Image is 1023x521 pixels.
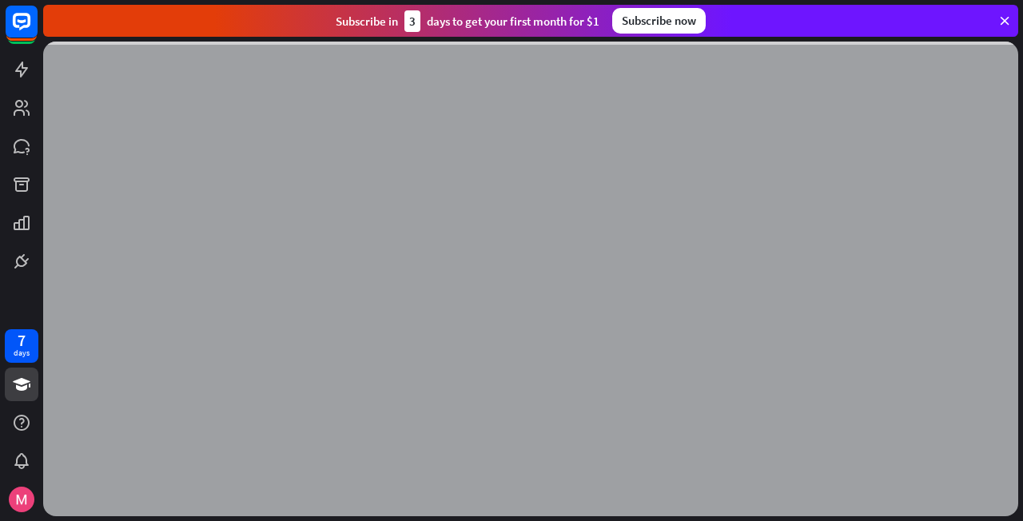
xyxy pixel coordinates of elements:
div: 3 [404,10,420,32]
div: 7 [18,333,26,348]
div: Subscribe in days to get your first month for $1 [336,10,599,32]
div: Subscribe now [612,8,706,34]
a: 7 days [5,329,38,363]
div: days [14,348,30,359]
